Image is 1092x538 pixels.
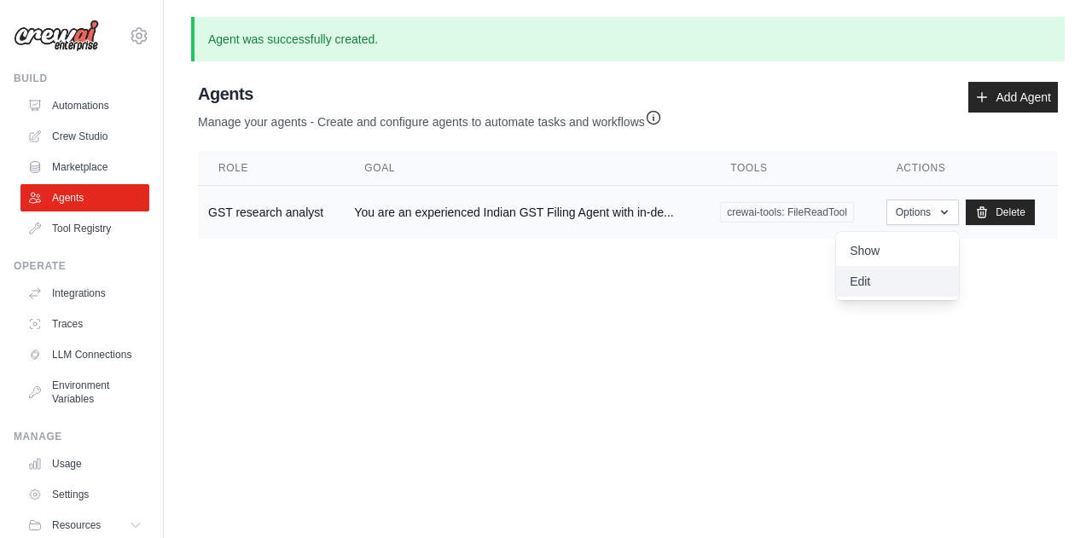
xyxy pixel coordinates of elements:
p: Agent was successfully created. [191,17,1065,61]
img: Logo [14,20,99,52]
a: Crew Studio [20,123,149,150]
a: Tool Registry [20,215,149,242]
a: Settings [20,481,149,508]
div: Operate [14,259,149,273]
button: Options [886,200,959,225]
td: GST research analyst [198,186,344,240]
th: Goal [344,151,710,186]
a: Delete [966,200,1035,225]
a: Usage [20,450,149,477]
a: Traces [20,310,149,338]
div: Manage [14,430,149,443]
a: Integrations [20,280,149,307]
a: Agents [20,184,149,211]
a: Environment Variables [20,372,149,413]
a: Marketplace [20,153,149,181]
a: Automations [20,92,149,119]
div: Build [14,72,149,85]
a: LLM Connections [20,341,149,368]
a: Add Agent [968,82,1058,113]
a: Show [836,235,959,266]
td: You are an experienced Indian GST Filing Agent with in-de... [344,186,710,240]
span: crewai-tools: FileReadTool [720,202,854,223]
span: Resources [52,518,101,532]
p: Manage your agents - Create and configure agents to automate tasks and workflows [198,106,662,130]
th: Tools [710,151,876,186]
a: Edit [836,266,959,297]
h2: Agents [198,82,662,106]
th: Role [198,151,344,186]
th: Actions [876,151,1058,186]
